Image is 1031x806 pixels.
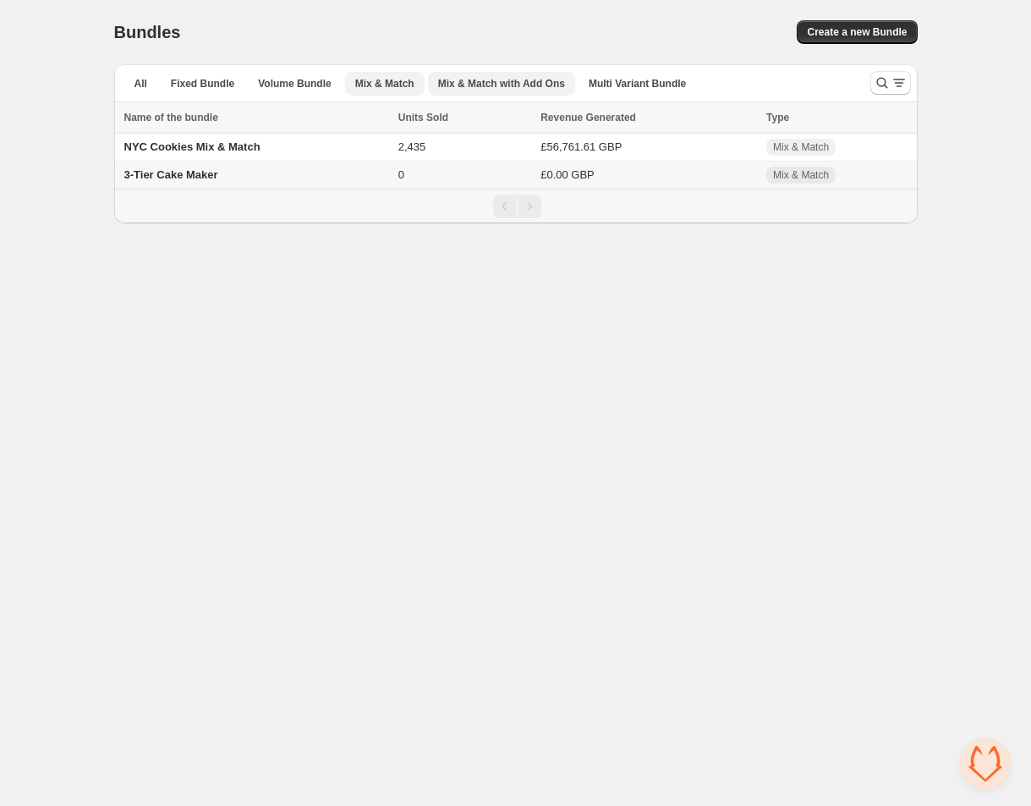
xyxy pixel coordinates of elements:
span: Mix & Match [773,168,829,182]
span: Volume Bundle [258,77,331,90]
span: £0.00 GBP [540,168,595,181]
span: 0 [398,168,404,181]
button: Create a new Bundle [797,20,917,44]
span: Revenue Generated [540,109,636,126]
nav: Pagination [114,189,918,223]
span: Mix & Match with Add Ons [438,77,565,90]
button: Units Sold [398,109,465,126]
h1: Bundles [114,22,181,42]
span: 3-Tier Cake Maker [124,168,218,181]
span: 2,435 [398,140,426,153]
div: Open chat [960,738,1011,789]
span: Mix & Match [773,140,829,154]
span: Multi Variant Bundle [589,77,686,90]
span: £56,761.61 GBP [540,140,622,153]
span: NYC Cookies Mix & Match [124,140,260,153]
span: All [134,77,147,90]
div: Name of the bundle [124,109,388,126]
span: Create a new Bundle [807,25,907,39]
button: Search and filter results [870,71,911,95]
div: Type [766,109,907,126]
span: Mix & Match [355,77,414,90]
span: Fixed Bundle [171,77,234,90]
span: Units Sold [398,109,448,126]
button: Revenue Generated [540,109,653,126]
